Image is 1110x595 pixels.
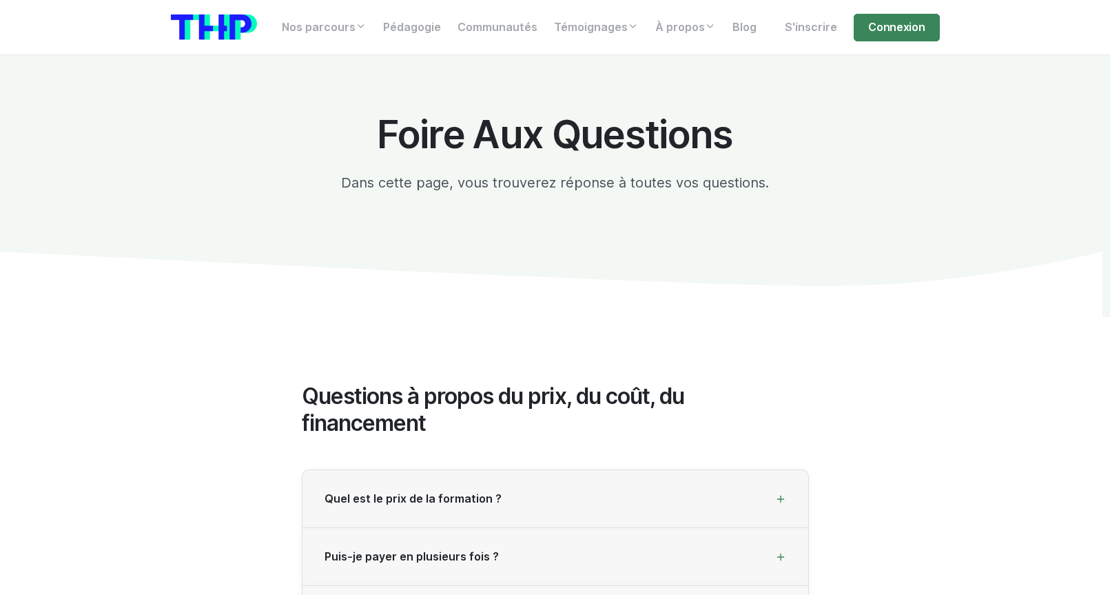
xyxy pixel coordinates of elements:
[449,14,546,41] a: Communautés
[325,492,502,505] span: Quel est le prix de la formation ?
[302,383,809,436] h2: Questions à propos du prix, du coût, du financement
[302,113,809,156] h1: Foire Aux Questions
[777,14,845,41] a: S'inscrire
[325,550,499,563] span: Puis-je payer en plusieurs fois ?
[647,14,724,41] a: À propos
[302,172,809,193] p: Dans cette page, vous trouverez réponse à toutes vos questions.
[724,14,765,41] a: Blog
[171,14,257,40] img: logo
[546,14,647,41] a: Témoignages
[854,14,939,41] a: Connexion
[375,14,449,41] a: Pédagogie
[274,14,375,41] a: Nos parcours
